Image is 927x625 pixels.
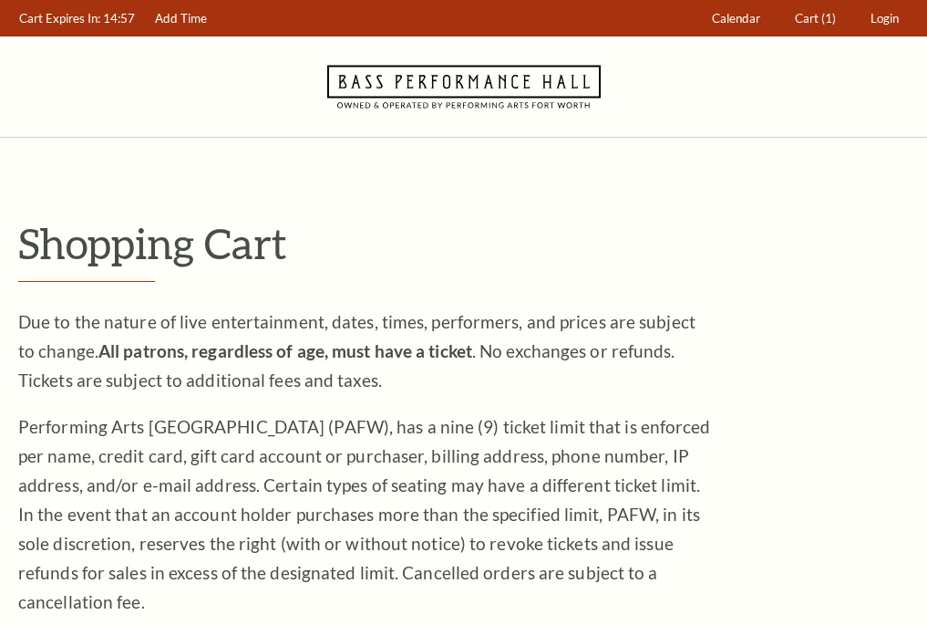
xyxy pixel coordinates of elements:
[103,11,135,26] span: 14:57
[712,11,760,26] span: Calendar
[147,1,216,36] a: Add Time
[704,1,769,36] a: Calendar
[870,11,899,26] span: Login
[18,412,711,617] p: Performing Arts [GEOGRAPHIC_DATA] (PAFW), has a nine (9) ticket limit that is enforced per name, ...
[821,11,836,26] span: (1)
[795,11,819,26] span: Cart
[98,340,472,361] strong: All patrons, regardless of age, must have a ticket
[787,1,845,36] a: Cart (1)
[18,311,695,391] span: Due to the nature of live entertainment, dates, times, performers, and prices are subject to chan...
[18,220,909,266] p: Shopping Cart
[19,11,100,26] span: Cart Expires In:
[862,1,908,36] a: Login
